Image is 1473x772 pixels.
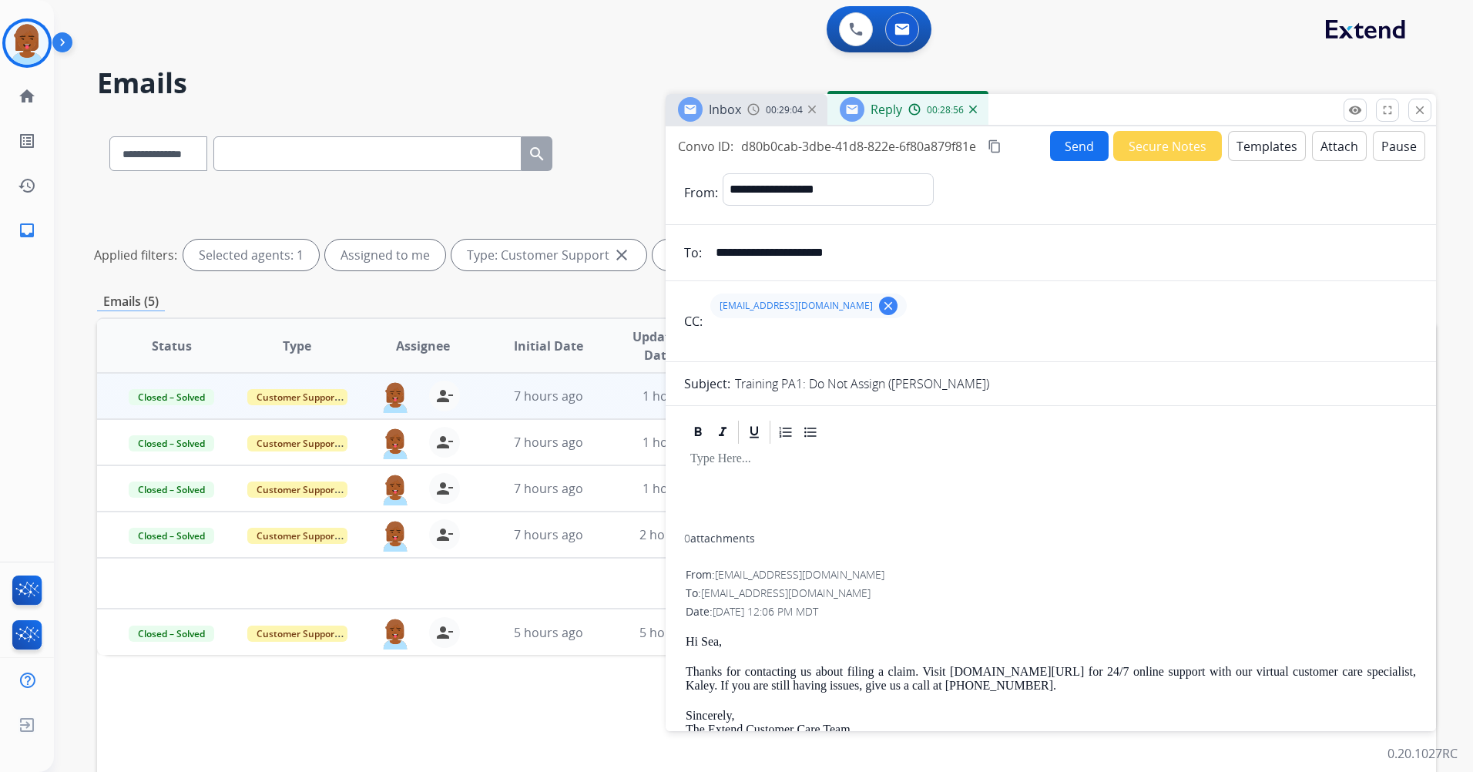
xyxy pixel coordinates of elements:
p: To: [684,243,702,262]
span: 7 hours ago [514,388,583,404]
span: Closed – Solved [129,389,214,405]
span: Initial Date [514,337,583,355]
mat-icon: close [612,246,631,264]
h2: Emails [97,68,1436,99]
p: Training PA1: Do Not Assign ([PERSON_NAME]) [735,374,989,393]
span: 2 hours ago [639,526,709,543]
mat-icon: home [18,87,36,106]
div: Bullet List [799,421,822,444]
img: agent-avatar [380,617,411,649]
mat-icon: person_remove [435,479,454,498]
img: agent-avatar [380,519,411,552]
span: 00:28:56 [927,104,964,116]
span: 7 hours ago [514,434,583,451]
span: 5 hours ago [514,624,583,641]
mat-icon: search [528,145,546,163]
img: agent-avatar [380,381,411,413]
span: [EMAIL_ADDRESS][DOMAIN_NAME] [715,567,884,582]
span: 1 hour ago [643,388,706,404]
p: Subject: [684,374,730,393]
span: 5 hours ago [639,624,709,641]
div: Selected agents: 1 [183,240,319,270]
mat-icon: person_remove [435,525,454,544]
div: Type: Shipping Protection [653,240,854,270]
span: [EMAIL_ADDRESS][DOMAIN_NAME] [720,300,873,312]
span: Customer Support [247,389,347,405]
p: Sincerely, The Extend Customer Care Team [686,709,1416,737]
span: Closed – Solved [129,482,214,498]
span: d80b0cab-3dbe-41d8-822e-6f80a879f81e [741,138,976,155]
span: 1 hour ago [643,480,706,497]
div: attachments [684,531,755,546]
div: From: [686,567,1416,582]
span: 0 [684,531,690,545]
span: [EMAIL_ADDRESS][DOMAIN_NAME] [701,586,871,600]
mat-icon: inbox [18,221,36,240]
mat-icon: fullscreen [1381,103,1394,117]
span: 00:29:04 [766,104,803,116]
mat-icon: person_remove [435,623,454,642]
span: Inbox [709,101,741,118]
div: Assigned to me [325,240,445,270]
span: Customer Support [247,435,347,451]
div: Italic [711,421,734,444]
p: Convo ID: [678,137,733,156]
p: Hi Sea, [686,635,1416,649]
mat-icon: clear [881,299,895,313]
span: Customer Support [247,482,347,498]
div: To: [686,586,1416,601]
span: Closed – Solved [129,528,214,544]
span: Status [152,337,192,355]
span: 7 hours ago [514,526,583,543]
mat-icon: content_copy [988,139,1002,153]
mat-icon: list_alt [18,132,36,150]
div: Underline [743,421,766,444]
span: Closed – Solved [129,435,214,451]
span: Updated Date [624,327,693,364]
span: Type [283,337,311,355]
mat-icon: close [1413,103,1427,117]
div: Ordered List [774,421,797,444]
mat-icon: remove_red_eye [1348,103,1362,117]
span: Closed – Solved [129,626,214,642]
mat-icon: history [18,176,36,195]
span: Customer Support [247,626,347,642]
button: Attach [1312,131,1367,161]
p: Emails (5) [97,292,165,311]
span: Assignee [396,337,450,355]
span: Reply [871,101,902,118]
p: CC: [684,312,703,331]
p: Applied filters: [94,246,177,264]
span: 7 hours ago [514,480,583,497]
button: Send [1050,131,1109,161]
div: Bold [686,421,710,444]
img: avatar [5,22,49,65]
button: Templates [1228,131,1306,161]
span: Customer Support [247,528,347,544]
div: Date: [686,604,1416,619]
img: agent-avatar [380,427,411,459]
button: Secure Notes [1113,131,1222,161]
p: Thanks for contacting us about filing a claim. Visit [DOMAIN_NAME][URL] for 24/7 online support w... [686,665,1416,693]
span: 1 hour ago [643,434,706,451]
div: Type: Customer Support [451,240,646,270]
button: Pause [1373,131,1425,161]
mat-icon: person_remove [435,387,454,405]
span: [DATE] 12:06 PM MDT [713,604,818,619]
p: 0.20.1027RC [1387,744,1458,763]
mat-icon: person_remove [435,433,454,451]
p: From: [684,183,718,202]
img: agent-avatar [380,473,411,505]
